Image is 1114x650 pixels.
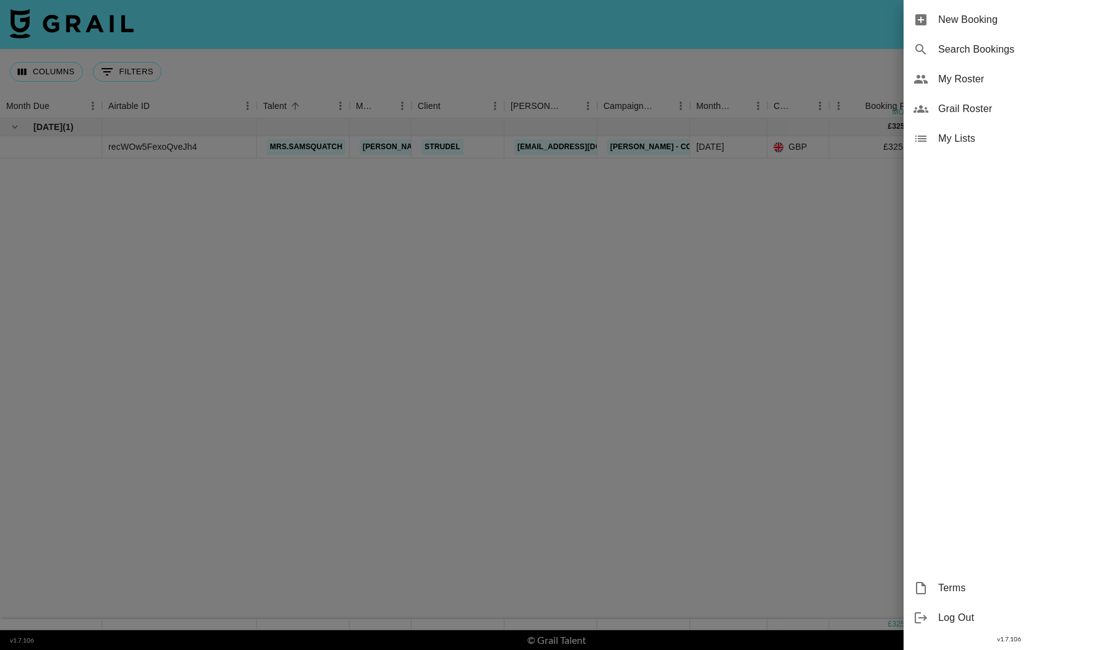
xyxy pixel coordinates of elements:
[904,5,1114,35] div: New Booking
[904,124,1114,154] div: My Lists
[904,64,1114,94] div: My Roster
[904,35,1114,64] div: Search Bookings
[938,610,1104,625] span: Log Out
[938,72,1104,87] span: My Roster
[904,573,1114,603] div: Terms
[904,603,1114,633] div: Log Out
[938,12,1104,27] span: New Booking
[938,102,1104,116] span: Grail Roster
[938,42,1104,57] span: Search Bookings
[938,131,1104,146] span: My Lists
[938,581,1104,596] span: Terms
[904,633,1114,646] div: v 1.7.106
[904,94,1114,124] div: Grail Roster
